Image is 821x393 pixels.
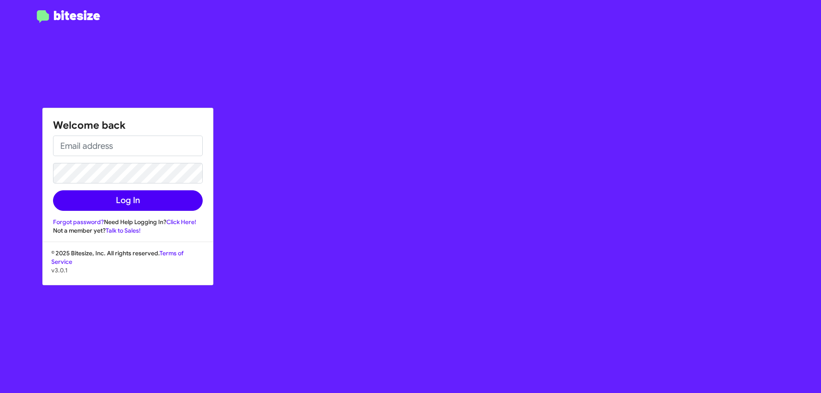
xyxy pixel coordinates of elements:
[51,266,204,275] p: v3.0.1
[53,218,104,226] a: Forgot password?
[53,118,203,132] h1: Welcome back
[166,218,196,226] a: Click Here!
[53,190,203,211] button: Log In
[43,249,213,285] div: © 2025 Bitesize, Inc. All rights reserved.
[53,136,203,156] input: Email address
[106,227,141,234] a: Talk to Sales!
[53,218,203,226] div: Need Help Logging In?
[53,226,203,235] div: Not a member yet?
